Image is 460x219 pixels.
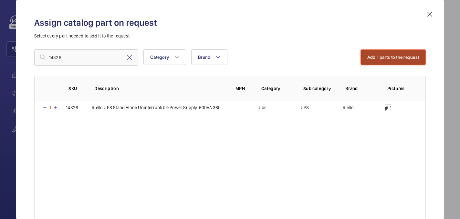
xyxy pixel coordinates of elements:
span: Category [150,55,169,60]
p: -- [233,104,236,111]
h2: Assign catalog part on request [34,17,426,29]
p: UPS [301,104,309,111]
p: SKU [68,85,84,92]
p: Riello UPS Stand Alone Uninterruptible Power Supply, 600VA 360W, 220 → 240V ac Input, 230V Output [92,104,225,111]
p: Sub category [303,85,335,92]
span: Brand [198,55,210,60]
p: 1 [47,104,53,111]
p: Brand [345,85,377,92]
p: Ups [259,104,267,111]
p: 14326 [66,104,78,111]
p: MPN [235,85,251,92]
p: Select every part needed to add it to the request [34,33,426,39]
p: Description [94,85,225,92]
button: Brand [191,49,227,65]
p: Pictures [387,85,413,92]
input: Find a part [34,49,138,66]
button: Category [143,49,186,65]
p: Riello [343,104,354,111]
p: Category [261,85,293,92]
img: oEn84p9fK3bLxXBCFMbbY_37-51F_7_q1w2wXq9QaQXc_Vsn.png [385,104,391,111]
button: Add 1 parts to the request [361,49,426,65]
